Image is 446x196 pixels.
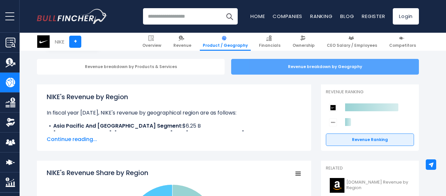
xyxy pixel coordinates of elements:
a: Product / Geography [200,33,251,51]
a: Overview [139,33,164,51]
img: Bullfincher logo [37,9,107,24]
span: CEO Salary / Employees [327,43,377,48]
a: Revenue [170,33,194,51]
span: Competitors [389,43,416,48]
p: Revenue Ranking [326,89,414,95]
a: + [69,36,81,48]
span: Financials [259,43,280,48]
a: Login [393,8,419,25]
span: Product / Geography [203,43,248,48]
span: Continue reading... [47,135,301,143]
b: [GEOGRAPHIC_DATA], [GEOGRAPHIC_DATA] And [GEOGRAPHIC_DATA] Segment: [53,130,271,137]
span: Revenue [173,43,191,48]
img: Deckers Outdoor Corporation competitors logo [329,118,337,126]
h1: NIKE's Revenue by Region [47,92,301,102]
p: In fiscal year [DATE], NIKE's revenue by geographical region are as follows: [47,109,301,117]
a: Competitors [386,33,419,51]
a: Companies [273,13,302,20]
a: Revenue Ranking [326,134,414,146]
img: Ownership [6,117,15,127]
div: NIKE [55,38,64,45]
div: Revenue breakdown by Products & Services [37,59,225,75]
a: Home [250,13,265,20]
p: Related [326,166,414,171]
a: CEO Salary / Employees [324,33,380,51]
img: NIKE competitors logo [329,104,337,112]
b: Asia Pacific And [GEOGRAPHIC_DATA] Segment: [53,122,183,130]
a: Ranking [310,13,332,20]
div: Revenue breakdown by Geography [231,59,419,75]
li: $12.26 B [47,130,301,138]
a: Go to homepage [37,9,107,24]
button: Search [221,8,238,25]
a: Register [362,13,385,20]
span: [DOMAIN_NAME] Revenue by Region [346,180,410,191]
li: $6.25 B [47,122,301,130]
img: NKE logo [37,35,50,48]
img: AMZN logo [330,178,344,193]
span: Ownership [293,43,315,48]
a: Financials [256,33,283,51]
a: Ownership [290,33,318,51]
tspan: NIKE's Revenue Share by Region [47,168,148,177]
a: Blog [340,13,354,20]
a: [DOMAIN_NAME] Revenue by Region [326,176,414,194]
span: Overview [142,43,161,48]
